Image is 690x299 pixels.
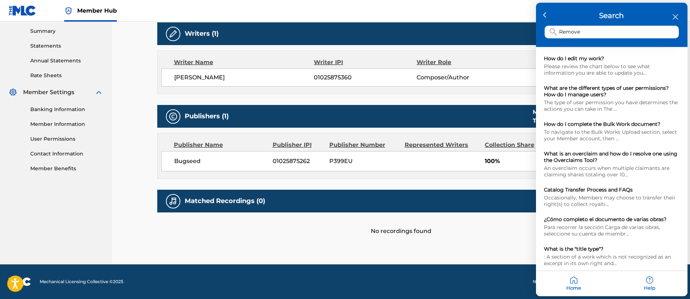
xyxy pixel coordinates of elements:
[544,151,680,164] div: What is an overclaim and how do I resolve one using the Overclaims Tool?
[612,271,687,296] div: Help
[536,51,687,81] div: How do I edit my work?
[544,195,680,208] div: Occasionally, Members may choose to transfer their right(s) to collect royalti...
[536,117,687,146] div: How do I complete the Bulk Work document?
[544,216,680,223] div: ¿Cómo completo el documento de varias obras?
[544,246,680,252] div: What is the "title type"?
[544,63,680,76] div: Please review the chart below to see what information you are able to update you...
[536,242,687,271] div: What is the "title type"?
[536,271,612,296] div: Home
[544,129,680,142] div: To navigate to the Bulk Works Upload section, select your Member account, then ...
[672,14,679,21] div: close resource center
[544,165,680,178] div: An overclaim occurs when multiple claimants are claiming shares totaling over 10...
[544,100,680,113] div: The type of user permission you have determines the actions you can take in The ...
[545,26,679,39] input: Search for help
[536,146,687,183] div: What is an overclaim and how do I resolve one using the Overclaims Tool?
[544,187,680,193] div: Catalog Transfer Process and FAQs
[544,121,680,128] div: How do I complete the Bulk Work document?
[544,56,680,62] div: How do I edit my work?
[536,81,687,117] div: What are the different types of user permissions? How do I manage users?
[550,28,557,36] svg: icon
[544,254,680,267] div: : A section of a work which is not recognized as an excerpt in its own right and...
[536,183,687,212] div: Catalog Transfer Process and FAQs
[544,224,680,237] div: Para recorrer la sección Carga de varias obras, seleccione su cuenta de miembr...
[536,212,687,242] div: ¿Cómo completo el documento de varias obras?
[544,85,680,98] div: What are the different types of user permissions? How do I manage users?
[545,12,679,20] h3: Search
